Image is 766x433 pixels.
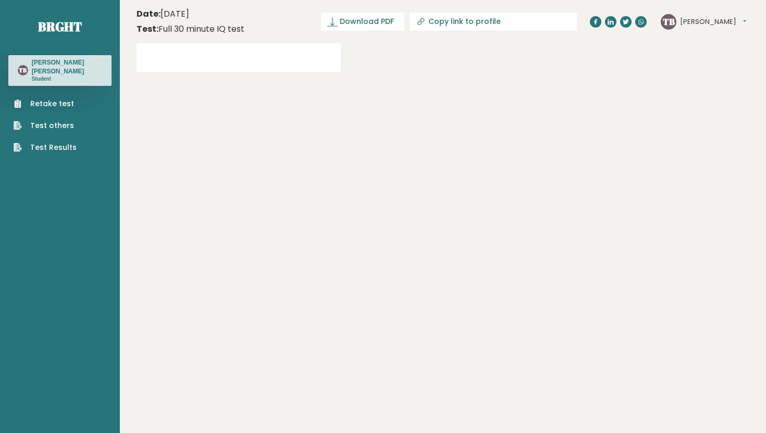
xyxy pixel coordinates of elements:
a: Retake test [14,98,77,109]
a: Test Results [14,142,77,153]
text: TB [663,15,675,27]
time: [DATE] [137,8,189,20]
p: Student [32,75,102,83]
span: Download PDF [340,16,394,27]
h3: [PERSON_NAME] [PERSON_NAME] [32,58,102,75]
text: TB [19,66,27,74]
b: Date: [137,8,160,20]
b: Test: [137,23,158,35]
a: Test others [14,120,77,131]
a: Download PDF [321,12,404,31]
a: Brght [38,18,82,35]
button: [PERSON_NAME] [680,17,746,27]
div: Full 30 minute IQ test [137,23,244,35]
